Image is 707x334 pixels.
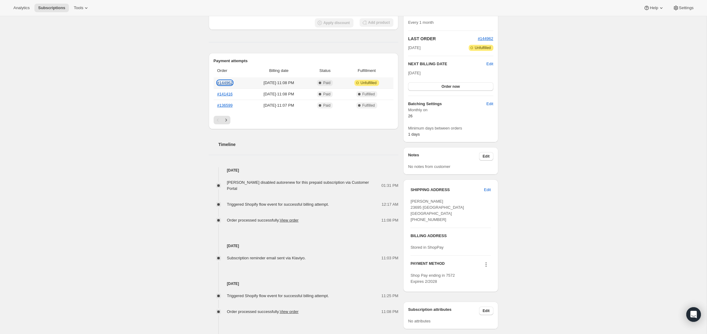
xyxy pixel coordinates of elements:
span: Edit [483,308,490,313]
button: Next [222,116,230,124]
div: Open Intercom Messenger [686,307,701,322]
a: #144962 [478,36,493,41]
span: 01:31 PM [382,183,399,189]
span: Unfulfilled [361,80,377,85]
h3: Subscription attributes [408,307,479,315]
span: 11:08 PM [382,309,399,315]
span: Order processed successfully. [227,309,299,314]
span: Analytics [13,5,30,10]
h3: BILLING ADDRESS [410,233,491,239]
span: Shop Pay ending in 7572 Expires 2/2028 [410,273,455,284]
h2: LAST ORDER [408,36,478,42]
span: Edit [484,187,491,193]
span: Subscription reminder email sent via Klaviyo. [227,256,306,260]
button: Edit [479,307,493,315]
button: Edit [480,185,494,195]
span: No attributes [408,319,431,323]
span: Settings [679,5,694,10]
h3: Notes [408,152,479,161]
h4: [DATE] [209,281,399,287]
h3: PAYMENT METHOD [410,261,445,269]
span: 11:03 PM [382,255,399,261]
span: Triggered Shopify flow event for successful billing attempt. [227,202,329,207]
h3: SHIPPING ADDRESS [410,187,484,193]
h4: [DATE] [209,243,399,249]
span: [DATE] · 11:07 PM [251,102,306,108]
span: Status [310,68,340,74]
button: Analytics [10,4,33,12]
span: [DATE] · 11:08 PM [251,80,306,86]
a: #141416 [217,92,233,96]
button: Edit [486,61,493,67]
a: #144962 [217,80,233,85]
h2: Payment attempts [214,58,394,64]
span: Edit [483,154,490,159]
button: #144962 [478,36,493,42]
span: 12:17 AM [382,201,398,208]
span: Monthly on [408,107,493,113]
span: Edit [486,101,493,107]
button: Settings [669,4,697,12]
button: Subscriptions [34,4,69,12]
button: Edit [483,99,497,109]
span: Stored in ShopPay [410,245,443,250]
nav: Pagination [214,116,394,124]
a: View order [280,309,299,314]
h4: [DATE] [209,167,399,173]
span: Paid [323,92,330,97]
button: Order now [408,82,493,91]
span: Every 1 month [408,20,434,25]
span: Order now [442,84,460,89]
span: Minimum days between orders [408,125,493,131]
span: 11:25 PM [382,293,399,299]
span: Triggered Shopify flow event for successful billing attempt. [227,293,329,298]
span: Unfulfilled [475,45,491,50]
h2: NEXT BILLING DATE [408,61,486,67]
span: Tools [74,5,83,10]
th: Order [214,64,250,77]
button: Tools [70,4,93,12]
span: Paid [323,80,330,85]
span: 26 [408,114,412,118]
span: 1 days [408,132,420,137]
span: Paid [323,103,330,108]
span: Billing date [251,68,306,74]
span: No notes from customer [408,164,450,169]
span: Fulfilled [362,92,375,97]
span: Fulfilled [362,103,375,108]
button: Edit [479,152,493,161]
a: #136599 [217,103,233,108]
span: [DATE] · 11:08 PM [251,91,306,97]
span: [DATE] [408,45,421,51]
span: [PERSON_NAME] disabled autorenew for this prepaid subscription via Customer Portal [227,180,369,191]
a: View order [280,218,299,222]
span: 11:08 PM [382,217,399,223]
button: Help [640,4,668,12]
span: [DATE] [408,71,421,75]
h2: Timeline [218,141,399,147]
span: [PERSON_NAME] 23695 [GEOGRAPHIC_DATA] [GEOGRAPHIC_DATA] [PHONE_NUMBER] [410,199,464,222]
span: Help [650,5,658,10]
span: Subscriptions [38,5,65,10]
h6: Batching Settings [408,101,486,107]
span: Order processed successfully. [227,218,299,222]
span: Fulfillment [343,68,390,74]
